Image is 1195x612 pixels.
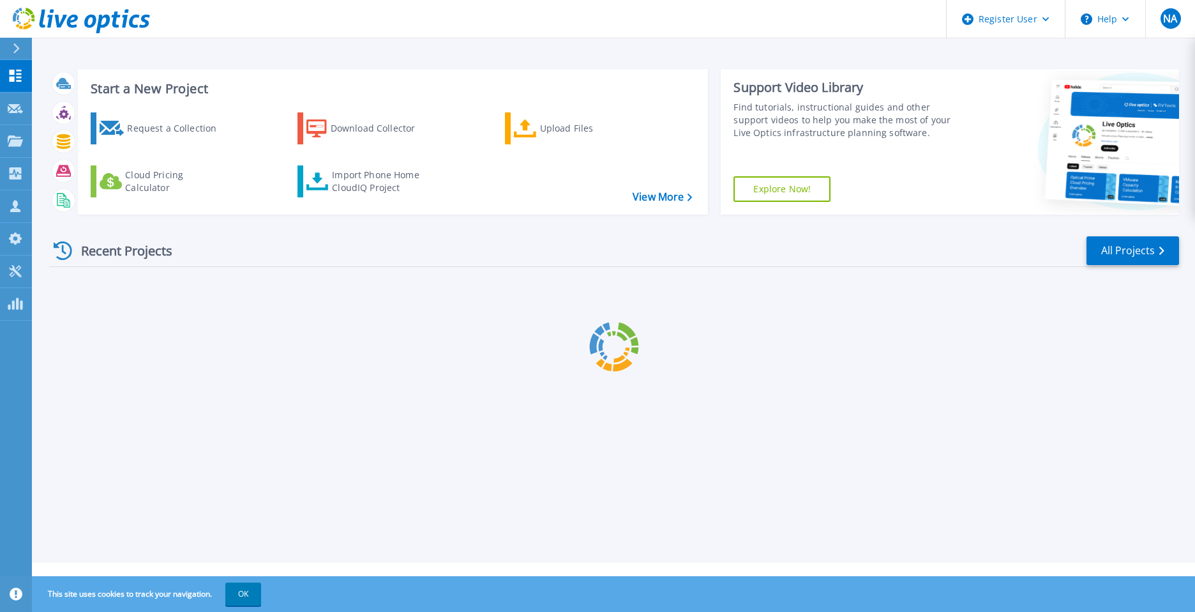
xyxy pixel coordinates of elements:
[91,82,692,96] h3: Start a New Project
[91,112,233,144] a: Request a Collection
[125,169,227,194] div: Cloud Pricing Calculator
[733,101,966,139] div: Find tutorials, instructional guides and other support videos to help you make the most of your L...
[225,583,261,606] button: OK
[332,169,432,194] div: Import Phone Home CloudIQ Project
[540,116,642,141] div: Upload Files
[331,116,433,141] div: Download Collector
[1163,13,1177,24] span: NA
[35,583,261,606] span: This site uses cookies to track your navigation.
[733,176,830,202] a: Explore Now!
[49,235,190,266] div: Recent Projects
[1086,236,1179,265] a: All Projects
[297,112,440,144] a: Download Collector
[733,79,966,96] div: Support Video Library
[127,116,229,141] div: Request a Collection
[633,191,692,203] a: View More
[505,112,647,144] a: Upload Files
[91,165,233,197] a: Cloud Pricing Calculator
